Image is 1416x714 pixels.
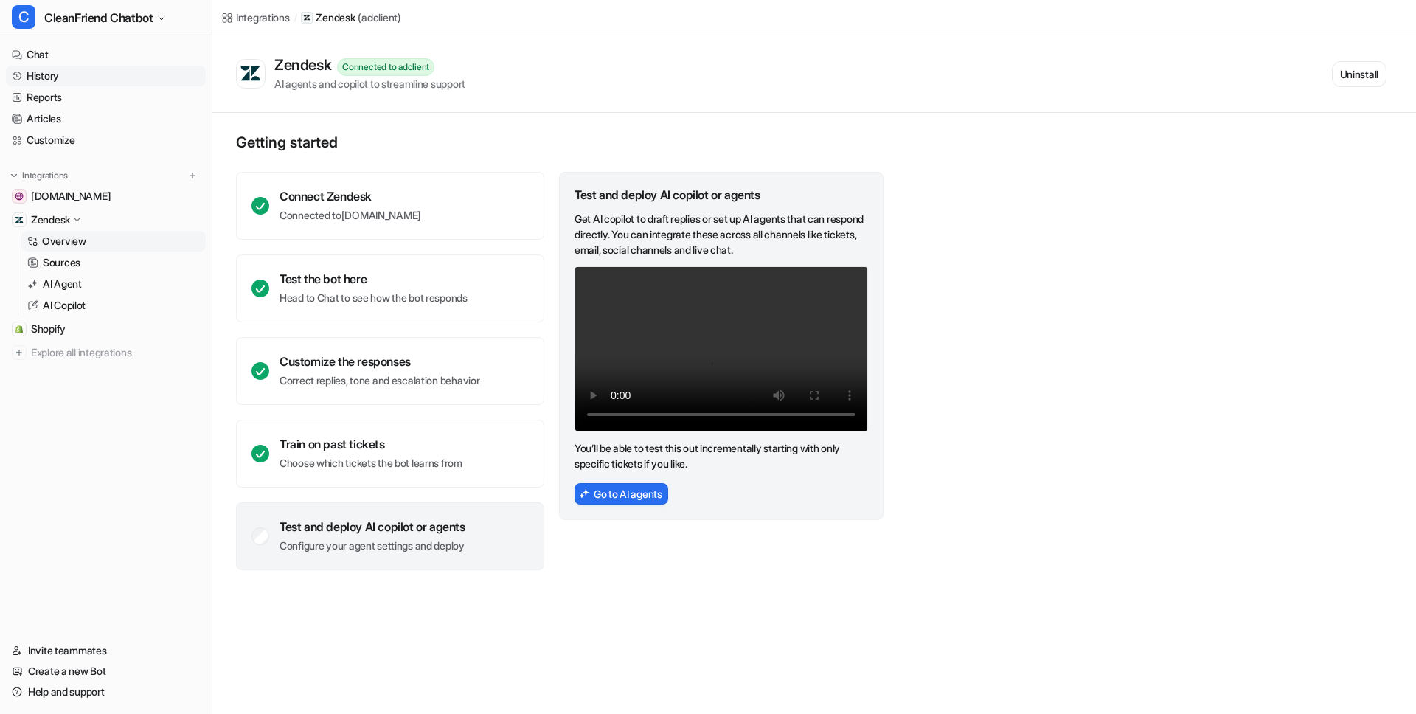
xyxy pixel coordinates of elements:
[301,10,400,25] a: Zendesk(adclient)
[280,538,465,553] p: Configure your agent settings and deploy
[575,440,868,471] p: You’ll be able to test this out incrementally starting with only specific tickets if you like.
[21,252,206,273] a: Sources
[579,488,589,499] img: AiAgentsIcon
[236,134,885,151] p: Getting started
[358,10,400,25] p: ( adclient )
[12,5,35,29] span: C
[221,10,290,25] a: Integrations
[274,76,465,91] div: AI agents and copilot to streamline support
[6,186,206,207] a: cleanfriend.dk[DOMAIN_NAME]
[280,373,479,388] p: Correct replies, tone and escalation behavior
[15,215,24,224] img: Zendesk
[15,192,24,201] img: cleanfriend.dk
[43,255,80,270] p: Sources
[22,170,68,181] p: Integrations
[31,189,111,204] span: [DOMAIN_NAME]
[274,56,337,74] div: Zendesk
[280,189,421,204] div: Connect Zendesk
[236,10,290,25] div: Integrations
[280,271,468,286] div: Test the bot here
[31,341,200,364] span: Explore all integrations
[6,44,206,65] a: Chat
[6,66,206,86] a: History
[575,483,668,505] button: Go to AI agents
[316,10,355,25] p: Zendesk
[280,456,462,471] p: Choose which tickets the bot learns from
[21,295,206,316] a: AI Copilot
[9,170,19,181] img: expand menu
[575,187,868,202] div: Test and deploy AI copilot or agents
[575,266,868,431] video: Your browser does not support the video tag.
[6,319,206,339] a: ShopifyShopify
[294,11,297,24] span: /
[6,682,206,702] a: Help and support
[575,211,868,257] p: Get AI copilot to draft replies or set up AI agents that can respond directly. You can integrate ...
[240,65,262,83] img: Zendesk logo
[21,274,206,294] a: AI Agent
[6,108,206,129] a: Articles
[43,277,82,291] p: AI Agent
[6,342,206,363] a: Explore all integrations
[341,209,421,221] a: [DOMAIN_NAME]
[44,7,153,28] span: CleanFriend Chatbot
[15,325,24,333] img: Shopify
[12,345,27,360] img: explore all integrations
[31,322,66,336] span: Shopify
[6,130,206,150] a: Customize
[31,212,70,227] p: Zendesk
[43,298,86,313] p: AI Copilot
[6,661,206,682] a: Create a new Bot
[21,231,206,252] a: Overview
[280,291,468,305] p: Head to Chat to see how the bot responds
[1332,61,1386,87] button: Uninstall
[6,168,72,183] button: Integrations
[6,640,206,661] a: Invite teammates
[280,354,479,369] div: Customize the responses
[42,234,86,249] p: Overview
[280,437,462,451] div: Train on past tickets
[280,519,465,534] div: Test and deploy AI copilot or agents
[6,87,206,108] a: Reports
[337,58,434,76] div: Connected to adclient
[187,170,198,181] img: menu_add.svg
[280,208,421,223] p: Connected to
